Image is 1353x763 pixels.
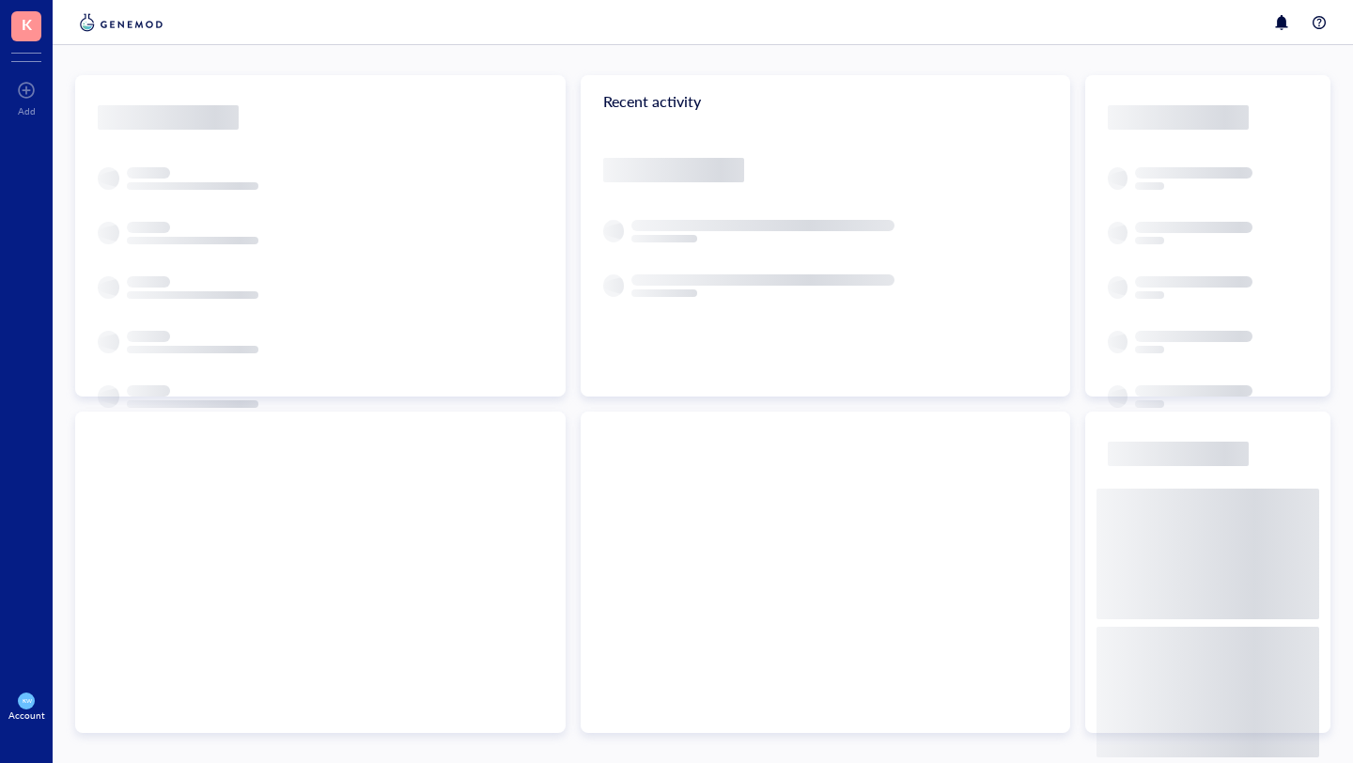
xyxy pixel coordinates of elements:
div: Recent activity [581,75,1071,128]
span: KW [22,697,31,704]
span: K [22,12,32,36]
div: Account [8,709,45,721]
img: genemod-logo [75,11,167,34]
div: Add [18,105,36,117]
